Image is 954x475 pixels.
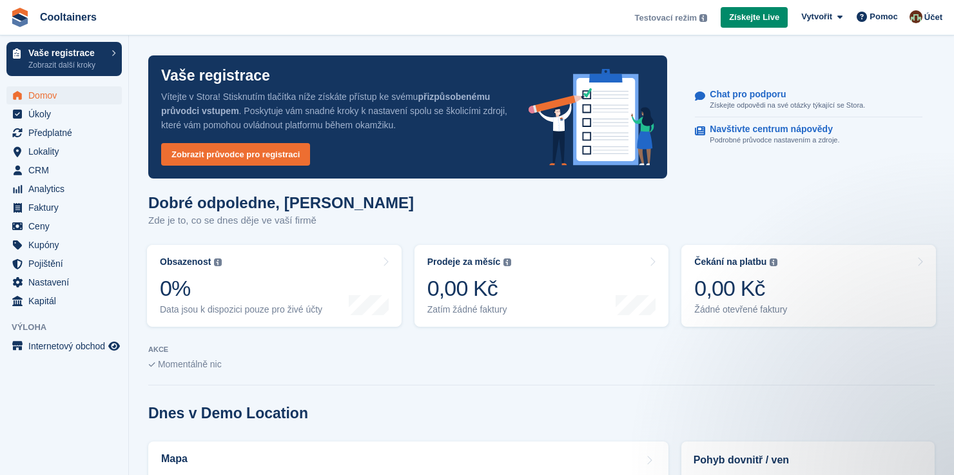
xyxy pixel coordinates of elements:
span: Testovací režim [635,12,697,24]
div: 0% [160,275,322,302]
a: Vaše registrace Zobrazit další kroky [6,42,122,76]
a: menu [6,142,122,160]
a: Navštivte centrum nápovědy Podrobné průvodce nastavením a zdroje. [695,117,922,152]
img: icon-info-grey-7440780725fd019a000dd9b08b2336e03edf1995a4989e88bcd33f0948082b44.svg [699,14,707,22]
p: AKCE [148,345,935,354]
div: Obsazenost [160,257,211,267]
a: menu [6,199,122,217]
a: Prodeje za měsíc 0,00 Kč Zatím žádné faktury [414,245,669,327]
a: menu [6,255,122,273]
h1: Dobré odpoledne, [PERSON_NAME] [148,194,414,211]
img: blank_slate_check_icon-ba018cac091ee9be17c0a81a6c232d5eb81de652e7a59be601be346b1b6ddf79.svg [148,362,155,367]
span: CRM [28,161,106,179]
span: Momentálně nic [158,359,222,369]
span: Lokality [28,142,106,160]
p: Získejte odpovědi na své otázky týkající se Stora. [710,100,865,111]
span: Faktury [28,199,106,217]
a: Zobrazit průvodce pro registraci [161,143,310,166]
p: Vaše registrace [161,68,270,83]
h2: Mapa [161,453,188,465]
img: Tomáš Lichtenberg [910,10,922,23]
div: Prodeje za měsíc [427,257,501,267]
p: Podrobné průvodce nastavením a zdroje. [710,135,843,146]
span: Nastavení [28,273,106,291]
a: menu [6,124,122,142]
img: icon-info-grey-7440780725fd019a000dd9b08b2336e03edf1995a4989e88bcd33f0948082b44.svg [503,258,511,266]
a: menu [6,86,122,104]
div: 0,00 Kč [427,275,512,302]
span: Výloha [12,321,128,334]
p: Navštivte centrum nápovědy [710,124,833,135]
a: Čekání na platbu 0,00 Kč Žádné otevřené faktury [681,245,936,327]
p: Vítejte v Stora! Stisknutím tlačítka níže získáte přístup ke svému . Poskytuje vám snadné kroky k... [161,90,508,132]
h2: Pohyb dovnitř / ven [694,452,922,468]
a: Získejte Live [721,7,788,28]
a: menu [6,105,122,123]
span: Pomoc [870,10,897,23]
span: Analytics [28,180,106,198]
a: menu [6,273,122,291]
span: Domov [28,86,106,104]
span: Kupóny [28,236,106,254]
span: Kapitál [28,292,106,310]
a: menu [6,292,122,310]
h2: Dnes v Demo Location [148,405,308,422]
p: Zde je to, co se dnes děje ve vaší firmě [148,213,414,228]
a: menu [6,337,122,355]
a: Cooltainers [35,6,102,28]
div: Zatím žádné faktury [427,304,512,315]
span: Vytvořit [801,10,832,23]
div: Žádné otevřené faktury [694,304,787,315]
div: Čekání na platbu [694,257,766,267]
a: Obsazenost 0% Data jsou k dispozici pouze pro živé účty [147,245,402,327]
a: menu [6,217,122,235]
div: 0,00 Kč [694,275,787,302]
span: Úkoly [28,105,106,123]
span: Účet [924,11,942,24]
p: Zobrazit další kroky [28,59,105,71]
a: menu [6,161,122,179]
a: menu [6,180,122,198]
a: Náhled obchodu [106,338,122,354]
div: Data jsou k dispozici pouze pro živé účty [160,304,322,315]
img: icon-info-grey-7440780725fd019a000dd9b08b2336e03edf1995a4989e88bcd33f0948082b44.svg [214,258,222,266]
img: icon-info-grey-7440780725fd019a000dd9b08b2336e03edf1995a4989e88bcd33f0948082b44.svg [770,258,777,266]
a: menu [6,236,122,254]
span: Předplatné [28,124,106,142]
span: Pojištění [28,255,106,273]
a: Chat pro podporu Získejte odpovědi na své otázky týkající se Stora. [695,82,922,118]
img: onboarding-info-6c161a55d2c0e0a8cae90662b2fe09162a5109e8cc188191df67fb4f79e88e88.svg [529,69,655,166]
span: Internetový obchod [28,337,106,355]
span: Získejte Live [729,11,779,24]
p: Chat pro podporu [710,89,855,100]
span: Ceny [28,217,106,235]
img: stora-icon-8386f47178a22dfd0bd8f6a31ec36ba5ce8667c1dd55bd0f319d3a0aa187defe.svg [10,8,30,27]
p: Vaše registrace [28,48,105,57]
